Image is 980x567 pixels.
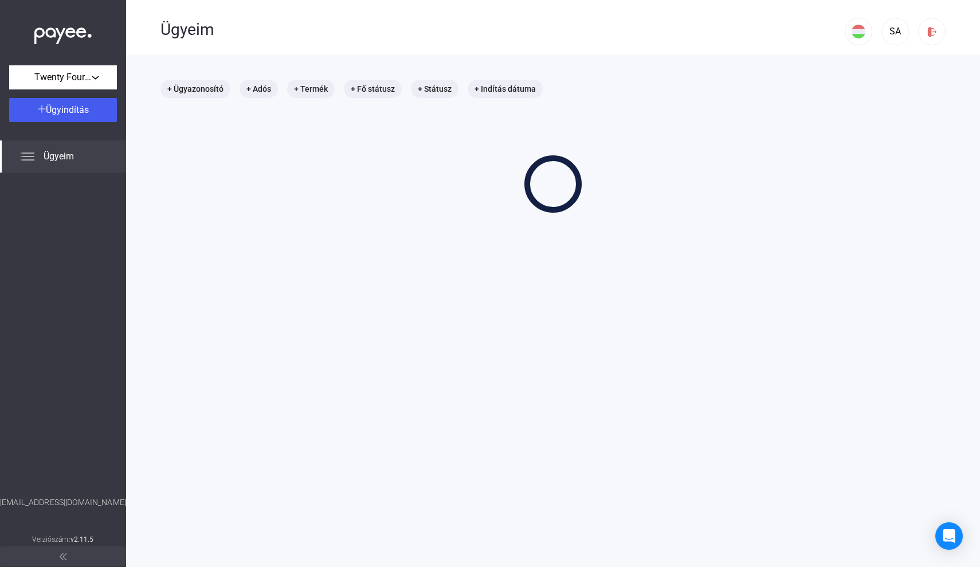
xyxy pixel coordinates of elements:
mat-chip: + Indítás dátuma [468,80,543,98]
mat-chip: + Adós [240,80,278,98]
img: white-payee-white-dot.svg [34,21,92,45]
mat-chip: + Termék [287,80,335,98]
img: plus-white.svg [38,105,46,113]
img: HU [852,25,865,38]
img: arrow-double-left-grey.svg [60,553,66,560]
div: SA [885,25,905,38]
div: Ügyeim [160,20,845,40]
button: logout-red [918,18,946,45]
button: Ügyindítás [9,98,117,122]
mat-chip: + Státusz [411,80,458,98]
span: Twenty Four Teashop Kft. [34,71,92,84]
span: Ügyeim [44,150,74,163]
img: logout-red [926,26,938,38]
button: Twenty Four Teashop Kft. [9,65,117,89]
div: Open Intercom Messenger [935,522,963,550]
mat-chip: + Ügyazonosító [160,80,230,98]
button: SA [881,18,909,45]
img: list.svg [21,150,34,163]
mat-chip: + Fő státusz [344,80,402,98]
button: HU [845,18,872,45]
strong: v2.11.5 [70,535,94,543]
span: Ügyindítás [46,104,89,115]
